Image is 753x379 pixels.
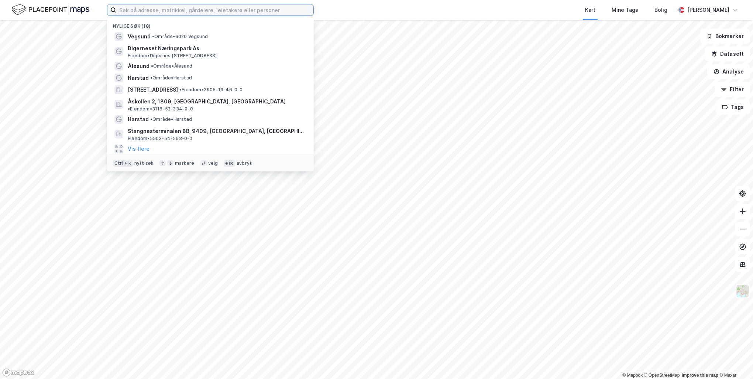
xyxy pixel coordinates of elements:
[128,85,178,94] span: [STREET_ADDRESS]
[150,75,152,81] span: •
[224,160,235,167] div: esc
[128,62,149,71] span: Ålesund
[128,32,151,41] span: Vegsund
[150,75,192,81] span: Område • Harstad
[654,6,667,14] div: Bolig
[128,97,286,106] span: Åskollen 2, 1809, [GEOGRAPHIC_DATA], [GEOGRAPHIC_DATA]
[116,4,313,16] input: Søk på adresse, matrikkel, gårdeiere, leietakere eller personer
[151,63,192,69] span: Område • Ålesund
[2,368,35,377] a: Mapbox homepage
[736,284,750,298] img: Z
[179,87,243,93] span: Eiendom • 3905-13-46-0-0
[128,44,305,53] span: Digerneset Næringspark As
[113,160,133,167] div: Ctrl + k
[716,344,753,379] iframe: Chat Widget
[687,6,729,14] div: [PERSON_NAME]
[152,34,154,39] span: •
[128,144,149,153] button: Vis flere
[128,127,305,136] span: Stangnesterminalen 8B, 9409, [GEOGRAPHIC_DATA], [GEOGRAPHIC_DATA]
[715,82,750,97] button: Filter
[152,34,208,40] span: Område • 6020 Vegsund
[128,74,149,82] span: Harstad
[175,160,194,166] div: markere
[707,64,750,79] button: Analyse
[128,115,149,124] span: Harstad
[134,160,154,166] div: nytt søk
[150,116,192,122] span: Område • Harstad
[128,106,130,112] span: •
[128,106,193,112] span: Eiendom • 3118-52-334-0-0
[107,17,314,31] div: Nylige søk (18)
[700,29,750,44] button: Bokmerker
[644,373,680,378] a: OpenStreetMap
[128,53,217,59] span: Eiendom • Digernes [STREET_ADDRESS]
[612,6,638,14] div: Mine Tags
[716,100,750,115] button: Tags
[151,63,153,69] span: •
[705,47,750,61] button: Datasett
[682,373,718,378] a: Improve this map
[208,160,218,166] div: velg
[237,160,252,166] div: avbryt
[150,116,152,122] span: •
[622,373,643,378] a: Mapbox
[12,3,89,16] img: logo.f888ab2527a4732fd821a326f86c7f29.svg
[128,136,193,141] span: Eiendom • 5503-54-563-0-0
[179,87,182,92] span: •
[585,6,595,14] div: Kart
